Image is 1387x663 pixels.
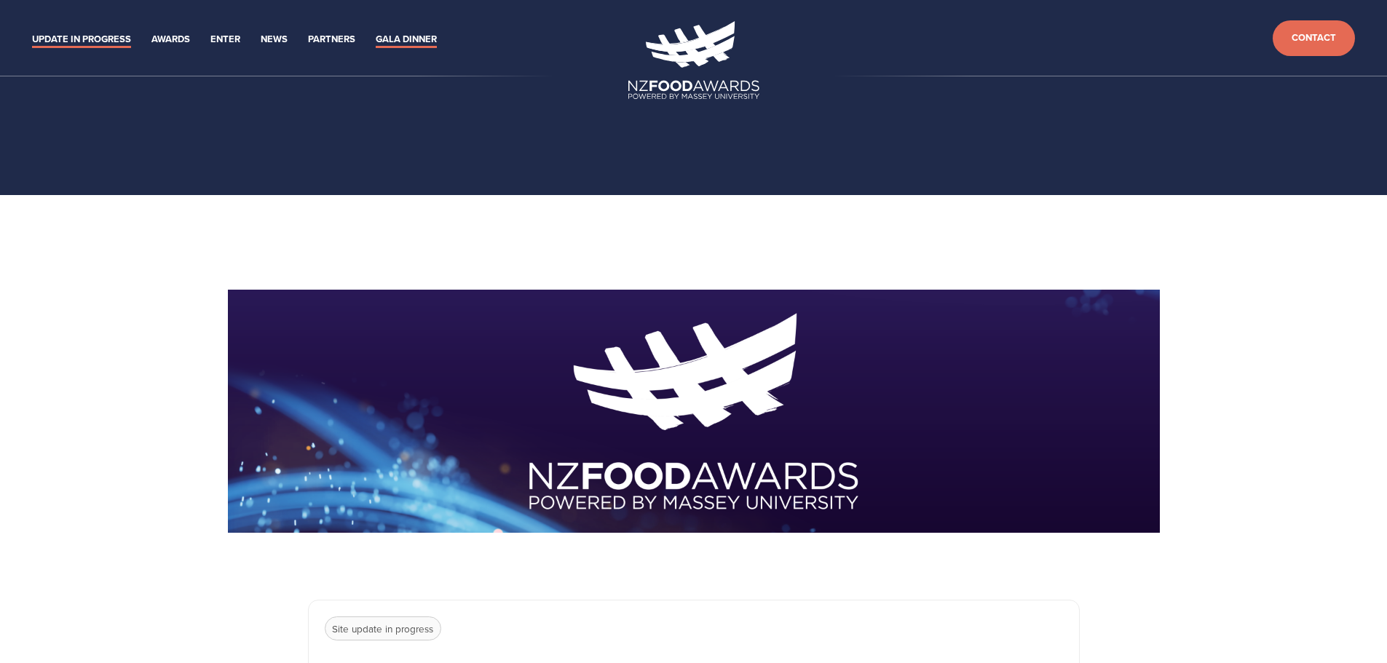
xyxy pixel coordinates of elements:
[151,31,190,48] a: Awards
[32,31,131,48] a: Update in Progress
[325,616,441,641] p: Site update in progress
[308,31,355,48] a: Partners
[210,31,240,48] a: Enter
[376,31,437,48] a: Gala Dinner
[261,31,288,48] a: News
[1273,20,1355,56] a: Contact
